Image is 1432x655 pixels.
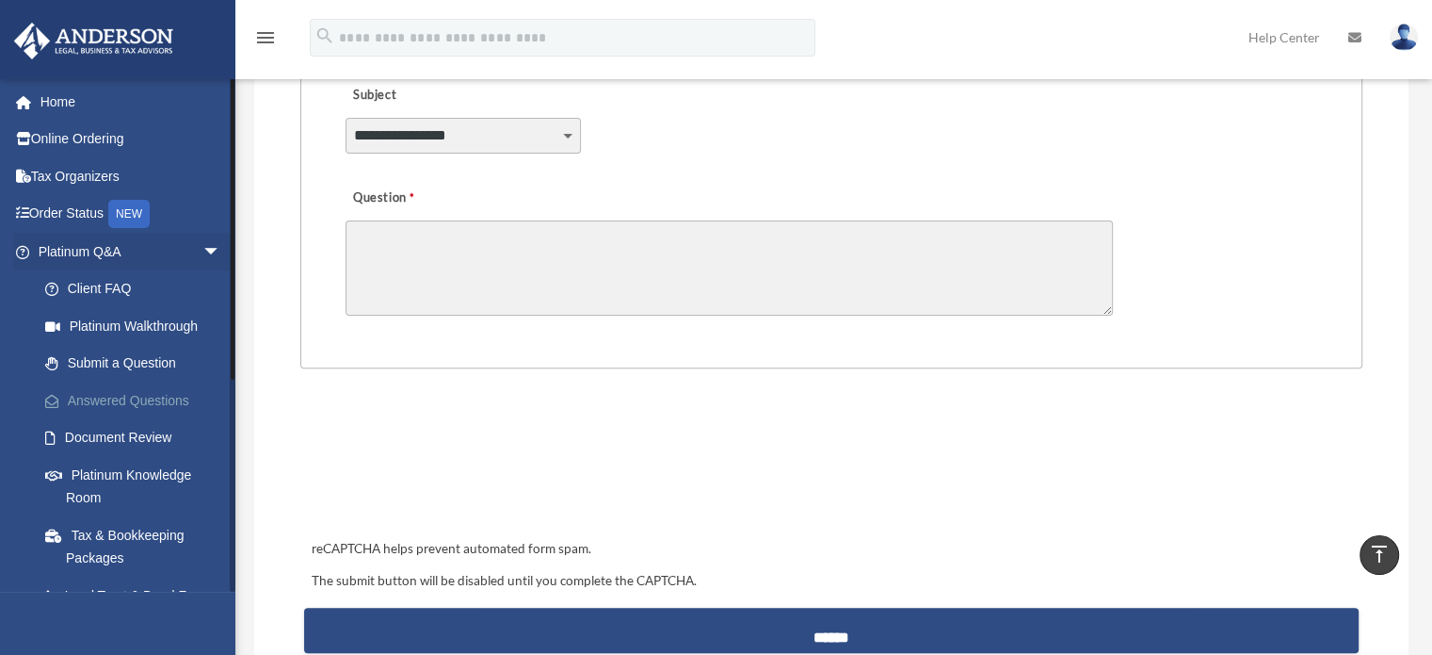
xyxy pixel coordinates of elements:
[254,33,277,49] a: menu
[346,186,491,212] label: Question
[26,419,249,457] a: Document Review
[304,538,1359,561] div: reCAPTCHA helps prevent automated form spam.
[1360,535,1399,575] a: vertical_align_top
[26,456,249,516] a: Platinum Knowledge Room
[8,23,179,59] img: Anderson Advisors Platinum Portal
[26,270,249,308] a: Client FAQ
[1368,543,1391,565] i: vertical_align_top
[13,83,249,121] a: Home
[13,157,249,195] a: Tax Organizers
[26,577,249,614] a: Land Trust & Deed Forum
[346,83,524,109] label: Subject
[314,25,335,46] i: search
[13,195,249,234] a: Order StatusNEW
[13,233,249,270] a: Platinum Q&Aarrow_drop_down
[202,233,240,271] span: arrow_drop_down
[26,307,249,345] a: Platinum Walkthrough
[254,26,277,49] i: menu
[1390,24,1418,51] img: User Pic
[26,382,249,419] a: Answered Questions
[304,570,1359,593] div: The submit button will be disabled until you complete the CAPTCHA.
[306,427,592,500] iframe: reCAPTCHA
[13,121,249,158] a: Online Ordering
[108,200,150,228] div: NEW
[26,345,240,383] a: Submit a Question
[26,516,249,577] a: Tax & Bookkeeping Packages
